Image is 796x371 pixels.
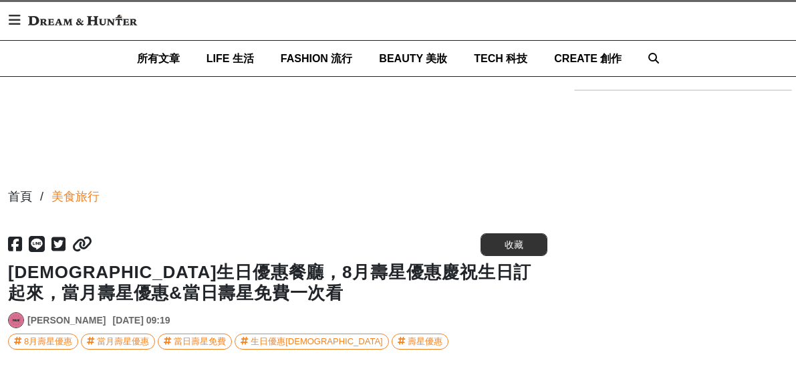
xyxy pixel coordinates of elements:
a: 當月壽星優惠 [81,334,155,350]
a: 8月壽星優惠 [8,334,78,350]
span: CREATE 創作 [554,53,622,64]
a: LIFE 生活 [207,41,254,76]
a: FASHION 流行 [281,41,353,76]
h1: [DEMOGRAPHIC_DATA]生日優惠餐廳，8月壽星優惠慶祝生日訂起來，當月壽星優惠&當日壽星免費一次看 [8,262,547,303]
div: / [40,188,43,206]
div: 8月壽星優惠 [24,334,72,349]
a: TECH 科技 [474,41,527,76]
a: 所有文章 [137,41,180,76]
div: 生日優惠[DEMOGRAPHIC_DATA] [251,334,382,349]
a: [PERSON_NAME] [27,314,106,328]
span: 所有文章 [137,53,180,64]
div: 當日壽星免費 [174,334,226,349]
a: CREATE 創作 [554,41,622,76]
div: [DATE] 09:19 [112,314,170,328]
div: 首頁 [8,188,32,206]
a: 壽星優惠 [392,334,448,350]
div: 當月壽星優惠 [97,334,149,349]
div: 壽星優惠 [408,334,442,349]
a: BEAUTY 美妝 [379,41,447,76]
span: TECH 科技 [474,53,527,64]
span: LIFE 生活 [207,53,254,64]
span: BEAUTY 美妝 [379,53,447,64]
img: Avatar [9,313,23,328]
img: Dream & Hunter [21,8,144,32]
a: 美食旅行 [51,188,100,206]
a: 當日壽星免費 [158,334,232,350]
a: Avatar [8,312,24,328]
a: 生日優惠[DEMOGRAPHIC_DATA] [235,334,388,350]
span: FASHION 流行 [281,53,353,64]
button: 收藏 [481,233,547,256]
